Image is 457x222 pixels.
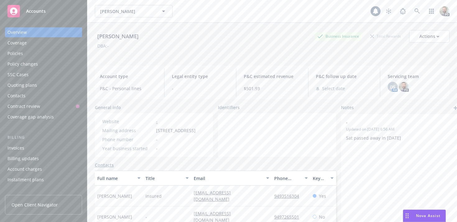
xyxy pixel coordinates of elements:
a: Contacts [95,162,114,168]
span: - [156,136,158,143]
span: Legal entity type [172,73,229,80]
a: Overview [5,27,82,37]
button: Key contact [310,171,336,186]
span: Select date [322,85,345,92]
span: Updated on [DATE] 6:56 AM [346,127,454,132]
a: Coverage [5,38,82,48]
span: [PERSON_NAME] [97,193,132,199]
span: P&C - Personal lines [100,85,157,92]
div: Title [145,175,182,182]
div: Drag to move [403,210,411,222]
span: Nova Assist [416,213,441,218]
div: Email [194,175,262,182]
a: Invoices [5,143,82,153]
a: Search [411,5,423,17]
button: Email [191,171,272,186]
a: [EMAIL_ADDRESS][DOMAIN_NAME] [194,190,234,202]
button: Nova Assist [403,210,446,222]
span: P&C follow up date [316,73,373,80]
button: [PERSON_NAME] [95,5,173,17]
div: Full name [97,175,134,182]
span: DS [390,84,395,90]
a: Switch app [425,5,438,17]
button: Actions [409,30,450,43]
div: Account charges [7,164,42,174]
a: - [156,118,158,124]
div: Year business started [102,145,154,152]
div: [PERSON_NAME] [95,32,141,40]
div: Coverage gap analysis [7,112,54,122]
a: Quoting plans [5,80,82,90]
div: SSC Cases [7,70,29,80]
div: Actions [419,30,439,42]
div: Key contact [313,175,327,182]
a: 9497265501 [274,214,304,220]
div: Contract review [7,101,40,111]
a: Policy changes [5,59,82,69]
span: Servicing team [388,73,445,80]
span: - [156,145,158,152]
span: - [172,85,229,92]
span: Sat passed away in [DATE] [346,135,401,141]
span: No [319,214,325,220]
span: Account type [100,73,157,80]
span: $501.93 [244,85,301,92]
span: Open Client Navigator [12,201,58,208]
span: Notes [341,104,354,112]
button: Phone number [272,171,310,186]
button: Full name [95,171,143,186]
a: Accounts [5,2,82,20]
div: Phone number [274,175,301,182]
span: [PERSON_NAME] [97,214,132,220]
a: Contract review [5,101,82,111]
span: insured [145,193,162,199]
a: Policies [5,49,82,58]
a: Account charges [5,164,82,174]
div: Coverage [7,38,27,48]
span: P&C estimated revenue [244,73,301,80]
div: Business Insurance [314,32,362,40]
div: Billing [5,134,82,141]
a: SSC Cases [5,70,82,80]
span: General info [95,104,121,111]
span: [STREET_ADDRESS] [156,127,196,134]
span: Accounts [26,9,46,14]
img: photo [440,6,450,16]
a: Contacts [5,91,82,101]
span: - [346,119,438,126]
div: DBA: - [97,43,109,49]
div: Contacts [7,91,25,101]
div: Mailing address [102,127,154,134]
div: Installment plans [7,175,44,185]
div: Policy changes [7,59,38,69]
div: Quoting plans [7,80,37,90]
div: Billing updates [7,154,39,164]
div: Phone number [102,136,154,143]
div: Total Rewards [367,32,404,40]
span: Yes [319,193,326,199]
div: Overview [7,27,27,37]
button: Title [143,171,191,186]
span: Identifiers [218,104,240,111]
div: Invoices [7,143,24,153]
span: - [145,214,147,220]
a: 9493516304 [274,193,304,199]
a: Installment plans [5,175,82,185]
a: Billing updates [5,154,82,164]
img: photo [399,82,409,92]
a: Coverage gap analysis [5,112,82,122]
span: [PERSON_NAME] [100,8,154,15]
a: Stop snowing [382,5,395,17]
a: Report a Bug [397,5,409,17]
div: Policies [7,49,23,58]
div: Website [102,118,154,125]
